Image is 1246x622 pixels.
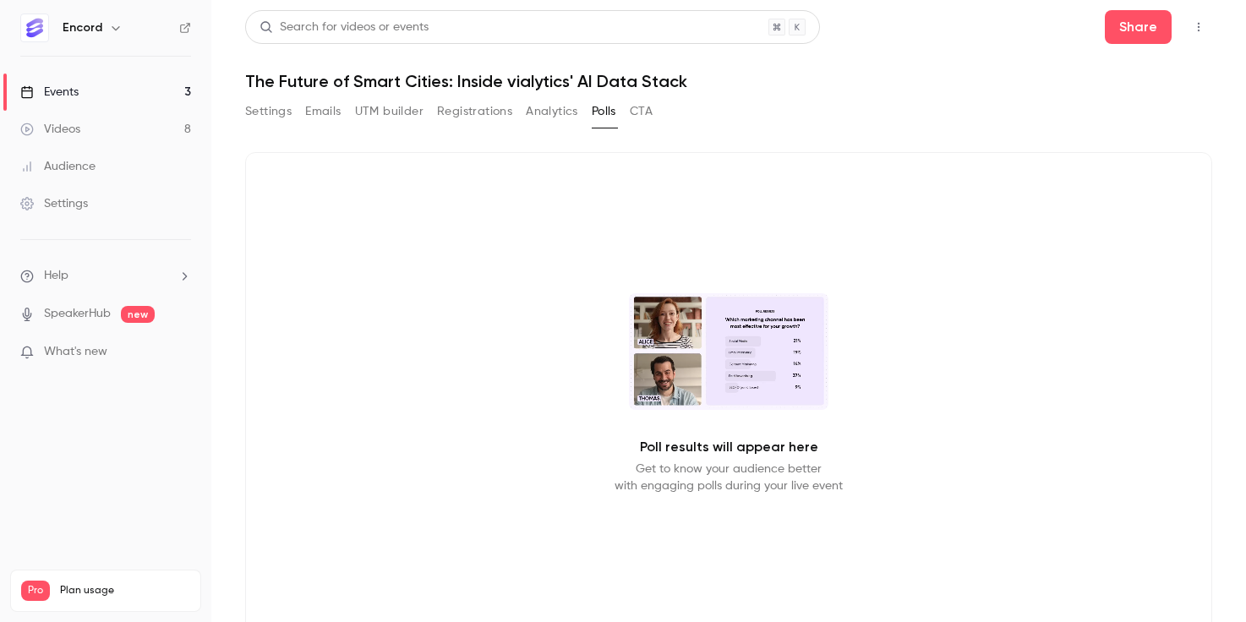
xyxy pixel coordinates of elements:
h6: Encord [63,19,102,36]
h1: The Future of Smart Cities: Inside vialytics' AI Data Stack [245,71,1212,91]
span: Help [44,267,68,285]
div: Settings [20,195,88,212]
p: Poll results will appear here [640,437,818,457]
img: Encord [21,14,48,41]
button: Polls [592,98,616,125]
button: Analytics [526,98,578,125]
div: Audience [20,158,96,175]
li: help-dropdown-opener [20,267,191,285]
button: CTA [630,98,653,125]
span: new [121,306,155,323]
span: Pro [21,581,50,601]
iframe: Noticeable Trigger [171,345,191,360]
button: Settings [245,98,292,125]
p: Get to know your audience better with engaging polls during your live event [615,461,843,494]
a: SpeakerHub [44,305,111,323]
button: Registrations [437,98,512,125]
span: What's new [44,343,107,361]
button: Emails [305,98,341,125]
button: Share [1105,10,1172,44]
button: UTM builder [355,98,424,125]
div: Events [20,84,79,101]
div: Search for videos or events [260,19,429,36]
span: Plan usage [60,584,190,597]
div: Videos [20,121,80,138]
